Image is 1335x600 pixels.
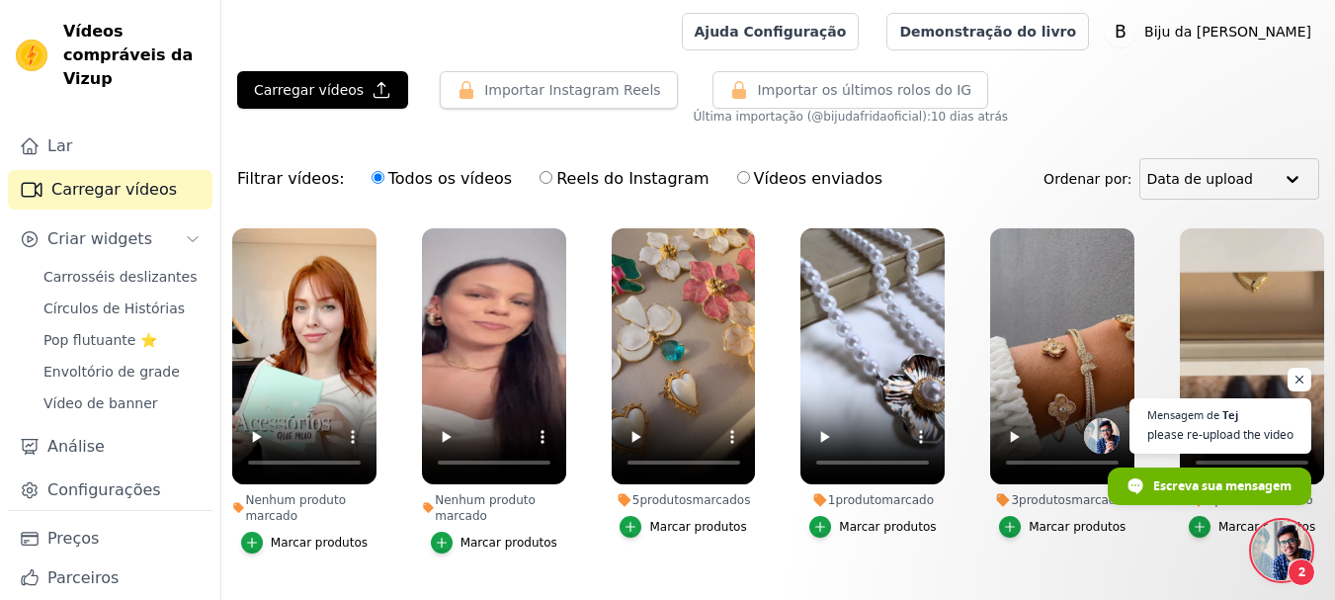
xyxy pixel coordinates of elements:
[1144,24,1311,40] font: Biju da [PERSON_NAME]
[649,520,746,534] font: Marcar produtos
[1252,521,1311,580] a: Bate-papo aberto
[754,169,883,188] font: Vídeos enviados
[47,568,119,587] font: Parceiros
[712,71,988,109] button: Importar os últimos rolos do IG
[254,82,364,98] font: Carregar vídeos
[32,326,212,354] a: Pop flutuante ⭐
[1115,22,1126,42] text: B
[43,269,197,285] font: Carrosséis deslizantes
[460,536,557,550] font: Marcar produtos
[388,169,512,188] font: Todos os vídeos
[237,71,408,109] button: Carregar vídeos
[43,364,180,380] font: Envoltório de grade
[47,529,99,548] font: Preços
[695,24,847,40] font: Ajuda Configuração
[881,493,934,507] font: marcado
[620,516,746,538] button: Marcar produtos
[8,427,212,467] a: Análise
[835,493,881,507] font: produto
[927,110,931,124] font: :
[828,493,836,507] font: 1
[1105,14,1319,49] button: B Biju da [PERSON_NAME]
[809,516,936,538] button: Marcar produtos
[1043,171,1131,187] font: Ordenar por:
[8,519,212,558] a: Preços
[8,558,212,598] a: Parceiros
[1153,469,1292,503] span: Escreva sua mensagem
[1147,409,1219,420] span: Mensagem de
[1222,409,1238,420] span: Tej
[682,13,860,50] a: Ajuda Configuração
[63,22,193,88] font: Vídeos compráveis ​​da Vizup
[431,532,557,554] button: Marcar produtos
[757,82,971,98] font: Importar os últimos rolos do IG
[16,40,47,71] img: Visualizar
[737,171,750,184] input: Vídeos enviados
[694,110,923,124] font: Última importação (@bijudafridaoficial
[47,437,105,456] font: Análise
[1019,493,1071,507] font: produtos
[556,169,709,188] font: Reels do Instagram
[886,13,1089,50] a: Demonstração do livro
[1218,520,1315,534] font: Marcar produtos
[1029,520,1126,534] font: Marcar produtos
[1071,493,1129,507] font: marcados
[271,536,368,550] font: Marcar produtos
[435,493,536,523] font: Nenhum produto marcado
[32,389,212,417] a: Vídeo de banner
[32,358,212,386] a: Envoltório de grade
[693,493,751,507] font: marcados
[47,480,161,499] font: Configurações
[1189,516,1315,538] button: Marcar produtos
[43,395,158,411] font: Vídeo de banner
[484,82,660,98] font: Importar Instagram Reels
[51,180,177,199] font: Carregar vídeos
[632,493,640,507] font: 5
[8,471,212,510] a: Configurações
[931,110,1008,124] font: 10 dias atrás
[8,127,212,166] a: Lar
[43,332,157,348] font: Pop flutuante ⭐
[245,493,346,523] font: Nenhum produto marcado
[47,229,152,248] font: Criar widgets
[237,169,345,188] font: Filtrar vídeos:
[999,516,1126,538] button: Marcar produtos
[241,532,368,554] button: Marcar produtos
[1147,425,1293,444] span: please re-upload the video
[1288,558,1315,586] span: 2
[47,136,72,155] font: Lar
[440,71,677,109] button: Importar Instagram Reels
[1011,493,1019,507] font: 3
[32,295,212,322] a: Círculos de Histórias
[899,24,1076,40] font: Demonstração do livro
[8,219,212,259] button: Criar widgets
[540,171,552,184] input: Reels do Instagram
[43,300,185,316] font: Círculos de Histórias
[639,493,692,507] font: produtos
[922,110,927,124] font: )
[32,263,212,291] a: Carrosséis deslizantes
[8,170,212,210] a: Carregar vídeos
[372,171,384,184] input: Todos os vídeos
[839,520,936,534] font: Marcar produtos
